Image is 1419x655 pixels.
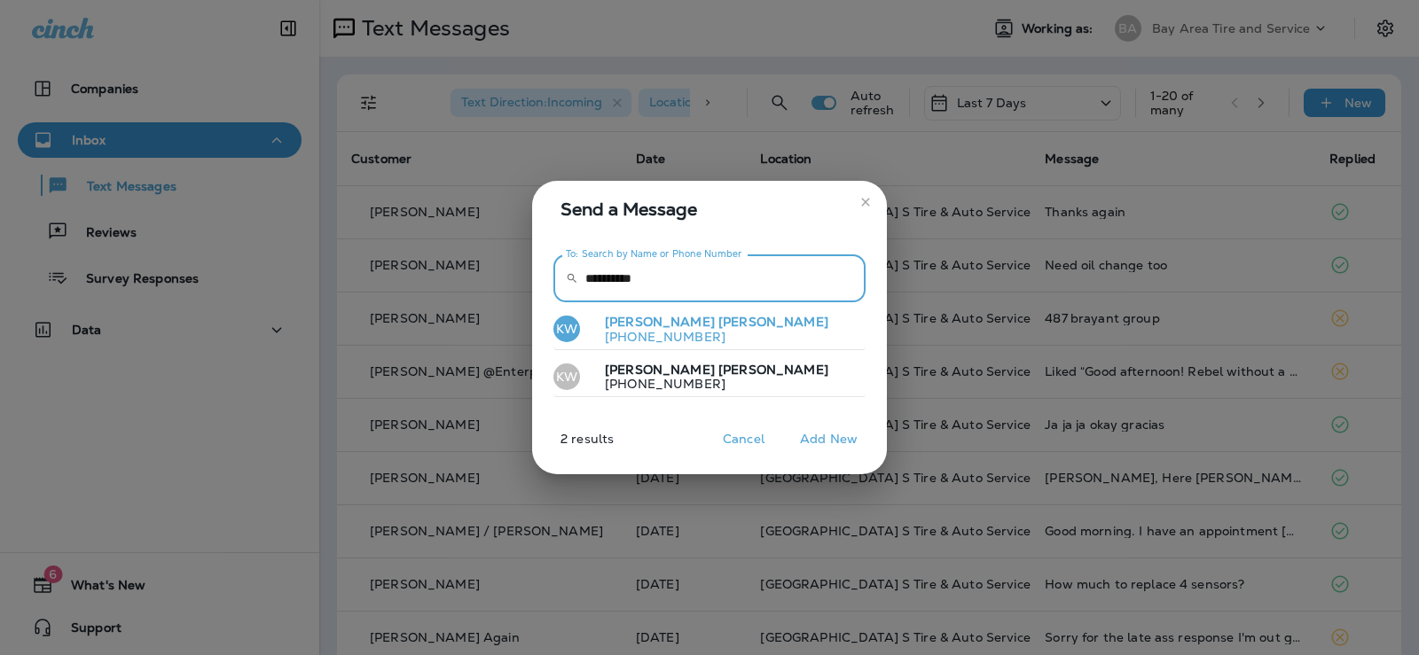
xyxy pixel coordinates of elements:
button: KW[PERSON_NAME] [PERSON_NAME][PHONE_NUMBER] [553,309,866,350]
p: [PHONE_NUMBER] [591,330,828,344]
label: To: Search by Name or Phone Number [566,247,742,261]
button: Cancel [710,425,777,453]
span: [PERSON_NAME] [718,362,828,378]
div: KW [553,316,580,342]
button: Add New [791,425,866,453]
button: close [851,188,880,216]
p: 2 results [525,432,614,460]
span: [PERSON_NAME] [605,362,715,378]
span: Send a Message [561,195,866,223]
p: [PHONE_NUMBER] [591,377,828,391]
span: [PERSON_NAME] [718,314,828,330]
div: KW [553,363,580,390]
span: [PERSON_NAME] [605,314,715,330]
button: KW[PERSON_NAME] [PERSON_NAME][PHONE_NUMBER] [553,357,866,398]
